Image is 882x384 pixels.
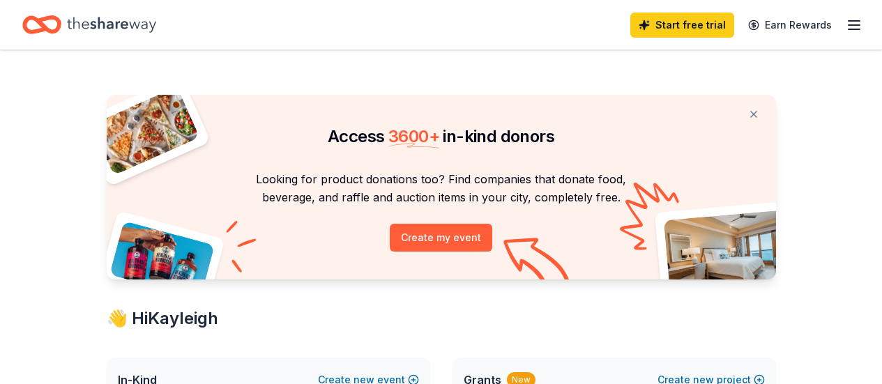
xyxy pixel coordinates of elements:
[740,13,840,38] a: Earn Rewards
[107,307,776,330] div: 👋 Hi Kayleigh
[388,126,439,146] span: 3600 +
[630,13,734,38] a: Start free trial
[390,224,492,252] button: Create my event
[503,238,573,290] img: Curvy arrow
[328,126,554,146] span: Access in-kind donors
[123,170,759,207] p: Looking for product donations too? Find companies that donate food, beverage, and raffle and auct...
[22,8,156,41] a: Home
[91,86,199,176] img: Pizza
